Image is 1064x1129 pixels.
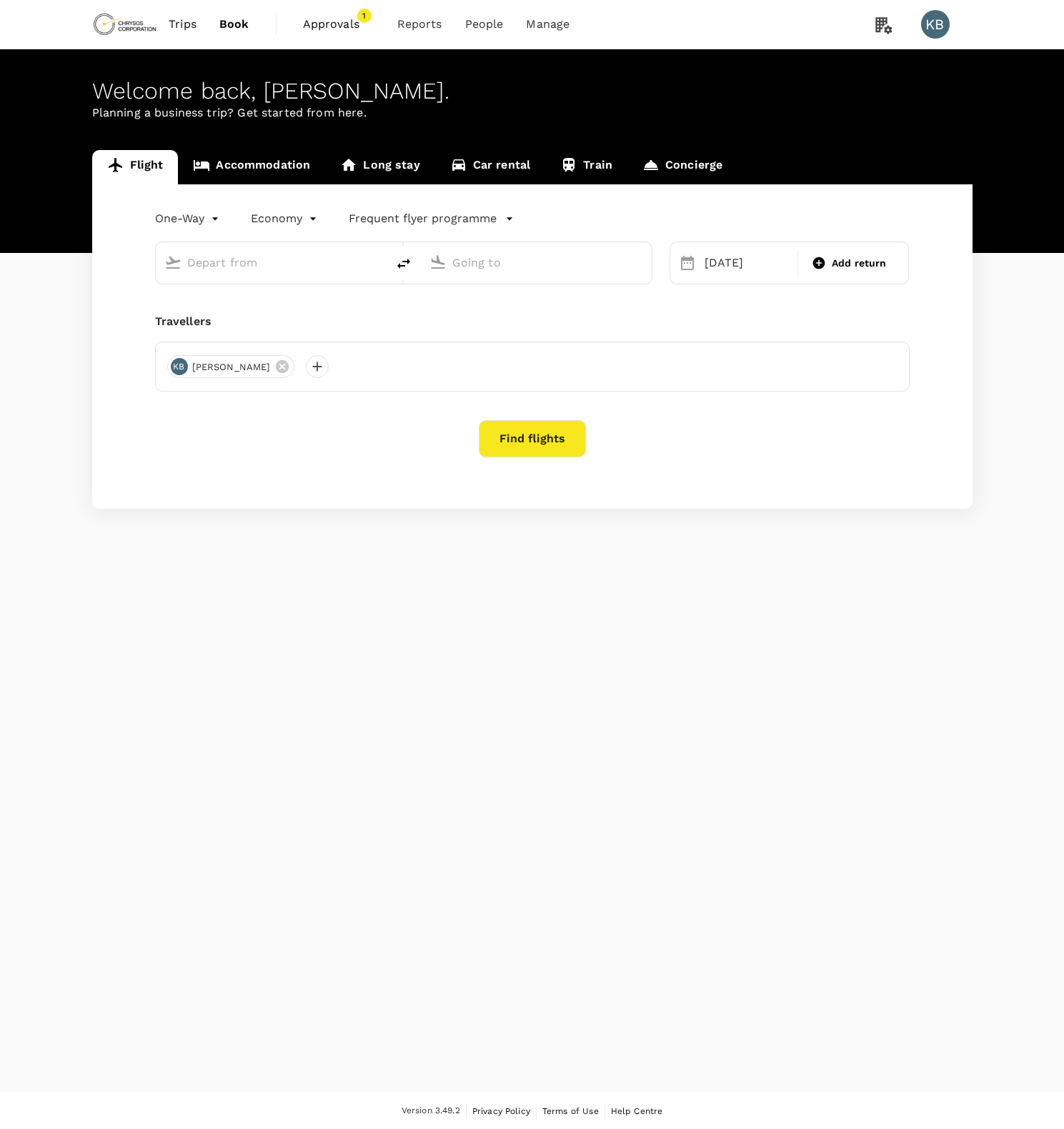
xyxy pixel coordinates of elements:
a: Concierge [627,150,737,184]
span: Privacy Policy [472,1106,530,1116]
input: Going to [452,252,622,274]
button: Open [642,261,645,264]
div: Welcome back , [PERSON_NAME] . [92,78,973,104]
div: Economy [251,207,320,230]
span: People [465,16,504,33]
a: Terms of Use [542,1103,599,1119]
input: Depart from [187,252,357,274]
span: [PERSON_NAME] [184,360,279,374]
button: Find flights [479,420,586,457]
span: Approvals [303,16,374,33]
a: Accommodation [178,150,325,184]
p: Planning a business trip? Get started from here. [92,104,973,121]
button: delete [387,247,421,281]
div: KB [171,358,188,375]
a: Flight [92,150,179,184]
div: Travellers [155,313,910,330]
span: Trips [169,16,197,33]
span: Version 3.49.2 [402,1104,460,1118]
span: Add return [832,256,887,271]
div: One-Way [155,207,222,230]
a: Long stay [325,150,434,184]
div: KB[PERSON_NAME] [167,355,295,378]
a: Train [545,150,627,184]
span: Book [219,16,249,33]
div: KB [921,10,950,39]
a: Car rental [435,150,546,184]
p: Frequent flyer programme [349,210,497,227]
div: [DATE] [699,249,795,277]
button: Frequent flyer programme [349,210,514,227]
img: Chrysos Corporation [92,9,158,40]
span: Terms of Use [542,1106,599,1116]
span: Reports [397,16,442,33]
a: Privacy Policy [472,1103,530,1119]
span: Manage [526,16,570,33]
span: 1 [357,9,372,23]
button: Open [377,261,379,264]
a: Help Centre [611,1103,663,1119]
span: Help Centre [611,1106,663,1116]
